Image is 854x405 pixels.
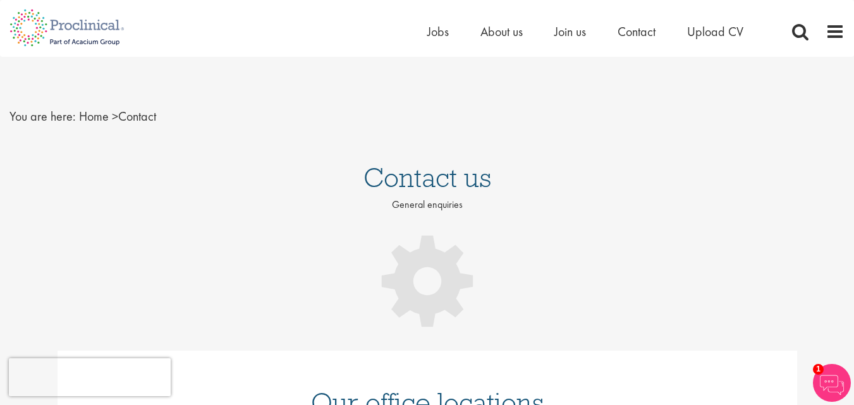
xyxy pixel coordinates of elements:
a: Contact [618,23,656,40]
span: 1 [813,364,824,375]
img: Chatbot [813,364,851,402]
span: > [112,108,118,124]
iframe: reCAPTCHA [9,358,171,396]
a: About us [480,23,523,40]
span: You are here: [9,108,76,124]
a: Upload CV [687,23,743,40]
a: breadcrumb link to Home [79,108,109,124]
a: Join us [554,23,586,40]
a: Jobs [427,23,449,40]
span: Contact [79,108,156,124]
